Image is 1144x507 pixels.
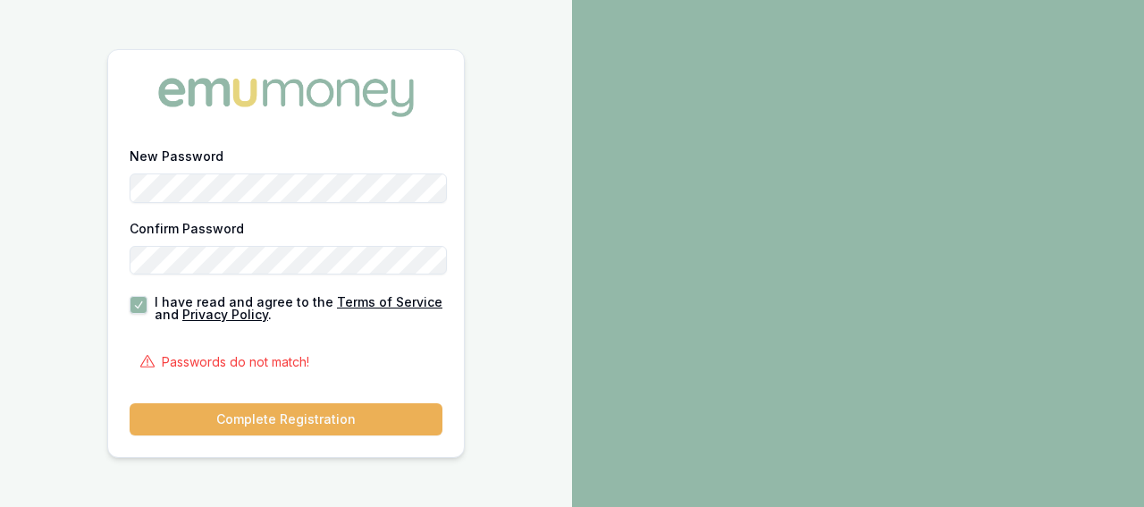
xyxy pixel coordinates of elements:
button: Complete Registration [130,403,442,435]
label: I have read and agree to the and . [155,296,442,321]
label: Confirm Password [130,221,244,236]
a: Terms of Service [337,294,442,309]
label: New Password [130,148,223,164]
p: Passwords do not match! [162,353,309,371]
a: Privacy Policy [182,307,268,322]
img: Emu Money [152,72,420,123]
